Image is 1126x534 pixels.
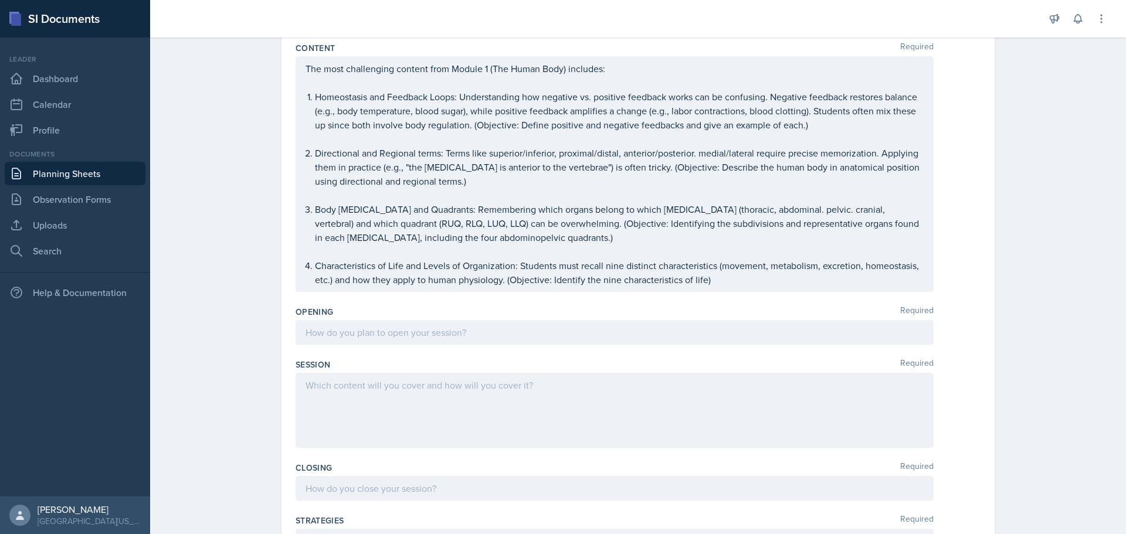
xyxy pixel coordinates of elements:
a: Uploads [5,213,145,237]
p: Body [MEDICAL_DATA] and Quadrants: Remembering which organs belong to which [MEDICAL_DATA] (thora... [315,202,924,244]
a: Observation Forms [5,188,145,211]
label: Content [296,42,335,54]
div: Leader [5,54,145,64]
p: Homeostasis and Feedback Loops: Understanding how negative vs. positive feedback works can be con... [315,90,924,132]
span: Required [900,42,934,54]
label: Opening [296,306,333,318]
label: Closing [296,462,332,474]
p: Characteristics of Life and Levels of Organization: Students must recall nine distinct characteri... [315,259,924,287]
span: Required [900,515,934,526]
a: Profile [5,118,145,142]
a: Calendar [5,93,145,116]
div: [PERSON_NAME] [38,504,141,515]
span: Required [900,462,934,474]
a: Dashboard [5,67,145,90]
a: Search [5,239,145,263]
p: The most challenging content from Module 1 (The Human Body) includes: [306,62,924,76]
p: Directional and Regional terms: Terms like superior/inferior, proximal/distal, anterior/posterior... [315,146,924,188]
span: Required [900,359,934,370]
div: Help & Documentation [5,281,145,304]
label: Strategies [296,515,344,526]
div: [GEOGRAPHIC_DATA][US_STATE] [38,515,141,527]
a: Planning Sheets [5,162,145,185]
div: Documents [5,149,145,159]
span: Required [900,306,934,318]
label: Session [296,359,330,370]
